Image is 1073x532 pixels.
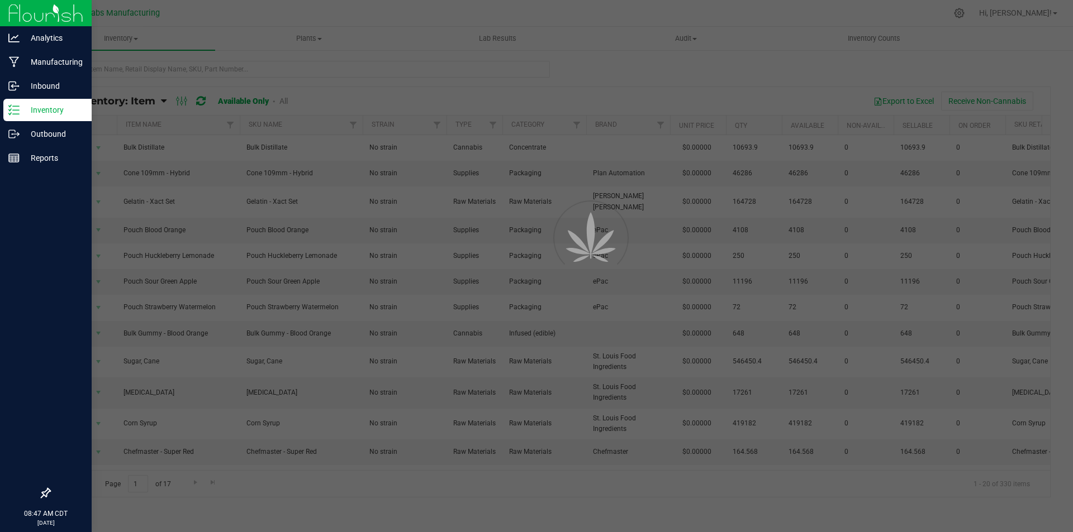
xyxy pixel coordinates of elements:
[8,128,20,140] inline-svg: Outbound
[5,519,87,527] p: [DATE]
[20,103,87,117] p: Inventory
[20,55,87,69] p: Manufacturing
[20,127,87,141] p: Outbound
[8,32,20,44] inline-svg: Analytics
[20,31,87,45] p: Analytics
[20,79,87,93] p: Inbound
[5,509,87,519] p: 08:47 AM CDT
[8,56,20,68] inline-svg: Manufacturing
[8,80,20,92] inline-svg: Inbound
[20,151,87,165] p: Reports
[8,152,20,164] inline-svg: Reports
[8,104,20,116] inline-svg: Inventory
